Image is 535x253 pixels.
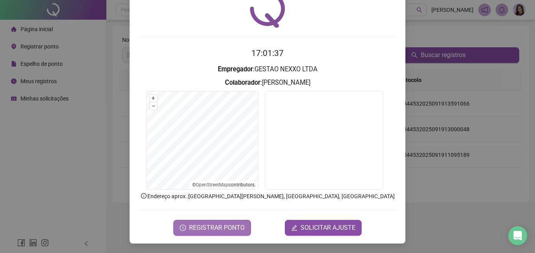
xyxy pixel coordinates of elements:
[140,192,147,199] span: info-circle
[192,182,256,188] li: © contributors.
[196,182,228,188] a: OpenStreetMap
[189,223,245,233] span: REGISTRAR PONTO
[139,78,396,88] h3: : [PERSON_NAME]
[218,65,253,73] strong: Empregador
[225,79,260,86] strong: Colaborador
[139,64,396,74] h3: : GESTAO NEXXO LTDA
[291,225,297,231] span: edit
[508,226,527,245] div: Open Intercom Messenger
[173,220,251,236] button: REGISTRAR PONTO
[301,223,355,233] span: SOLICITAR AJUSTE
[150,95,157,102] button: +
[139,192,396,201] p: Endereço aprox. : [GEOGRAPHIC_DATA][PERSON_NAME], [GEOGRAPHIC_DATA], [GEOGRAPHIC_DATA]
[285,220,362,236] button: editSOLICITAR AJUSTE
[180,225,186,231] span: clock-circle
[150,102,157,110] button: –
[251,48,284,58] time: 17:01:37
